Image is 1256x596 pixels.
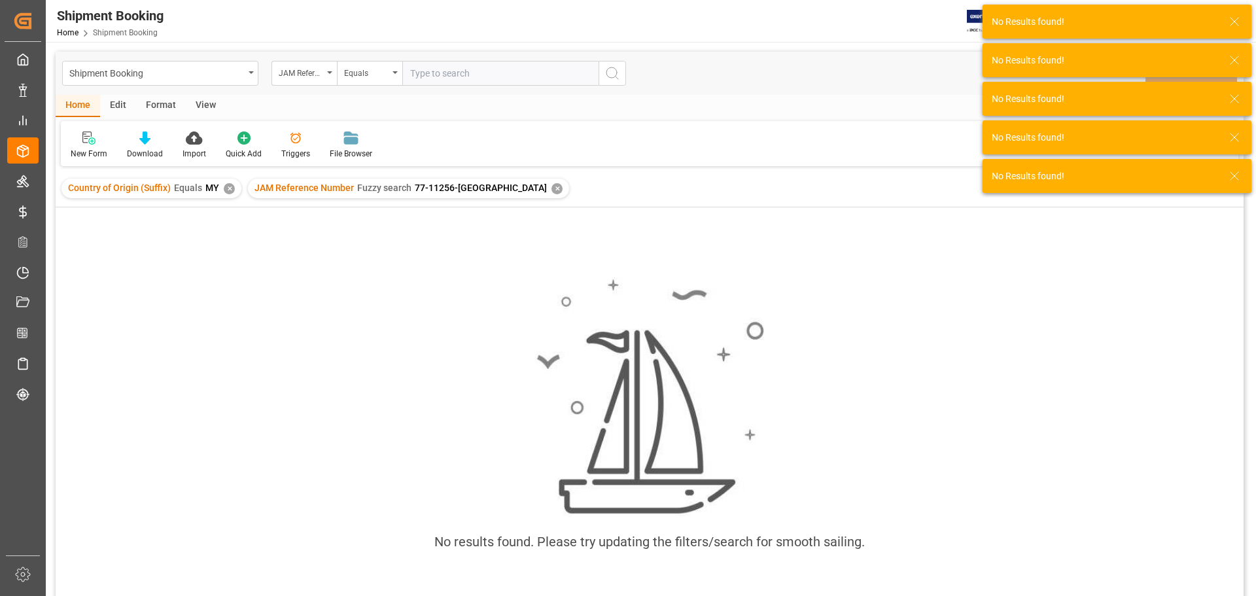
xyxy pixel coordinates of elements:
[992,131,1217,145] div: No Results found!
[56,95,100,117] div: Home
[992,54,1217,67] div: No Results found!
[271,61,337,86] button: open menu
[535,277,764,516] img: smooth_sailing.jpeg
[992,15,1217,29] div: No Results found!
[226,148,262,160] div: Quick Add
[344,64,389,79] div: Equals
[100,95,136,117] div: Edit
[967,10,1012,33] img: Exertis%20JAM%20-%20Email%20Logo.jpg_1722504956.jpg
[357,183,411,193] span: Fuzzy search
[402,61,599,86] input: Type to search
[434,532,865,552] div: No results found. Please try updating the filters/search for smooth sailing.
[992,169,1217,183] div: No Results found!
[337,61,402,86] button: open menu
[551,183,563,194] div: ✕
[183,148,206,160] div: Import
[127,148,163,160] div: Download
[205,183,219,193] span: MY
[281,148,310,160] div: Triggers
[69,64,244,80] div: Shipment Booking
[254,183,354,193] span: JAM Reference Number
[599,61,626,86] button: search button
[174,183,202,193] span: Equals
[224,183,235,194] div: ✕
[186,95,226,117] div: View
[279,64,323,79] div: JAM Reference Number
[68,183,171,193] span: Country of Origin (Suffix)
[57,6,164,26] div: Shipment Booking
[136,95,186,117] div: Format
[992,92,1217,106] div: No Results found!
[62,61,258,86] button: open menu
[57,28,78,37] a: Home
[71,148,107,160] div: New Form
[415,183,547,193] span: 77-11256-[GEOGRAPHIC_DATA]
[330,148,372,160] div: File Browser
